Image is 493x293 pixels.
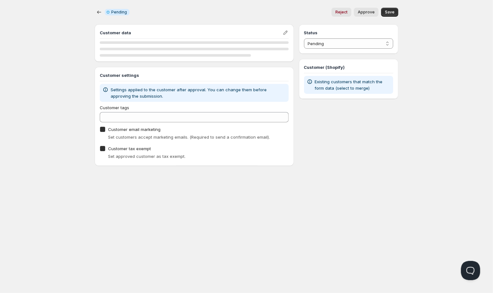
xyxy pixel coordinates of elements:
[358,10,375,15] span: Approve
[281,28,290,37] button: Edit
[111,86,286,99] p: Settings applied to the customer after approval. You can change them before approving the submiss...
[315,78,391,91] p: Existing customers that match the form data (select to merge)
[381,8,398,17] button: Save
[108,146,151,151] span: Customer tax exempt
[461,261,480,280] iframe: Help Scout Beacon - Open
[100,105,129,110] span: Customer tags
[304,29,393,36] h3: Status
[332,8,351,17] button: Reject
[108,127,160,132] span: Customer email marketing
[354,8,379,17] button: Approve
[304,64,393,70] h3: Customer (Shopify)
[108,134,270,140] span: Set customers accept marketing emails. (Required to send a confirmation email).
[111,10,127,15] span: Pending
[100,29,282,36] h3: Customer data
[385,10,395,15] span: Save
[100,72,289,78] h3: Customer settings
[335,10,348,15] span: Reject
[108,154,185,159] span: Set approved customer as tax exempt.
